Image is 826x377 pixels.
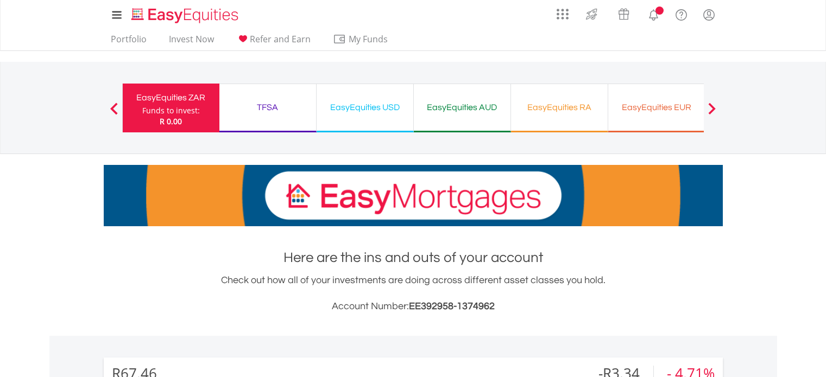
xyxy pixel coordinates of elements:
[104,248,723,267] h1: Here are the ins and outs of your account
[250,33,311,45] span: Refer and Earn
[583,5,601,23] img: thrive-v2.svg
[104,299,723,314] h3: Account Number:
[420,100,504,115] div: EasyEquities AUD
[409,301,495,311] span: EE392958-1374962
[226,100,310,115] div: TFSA
[127,3,243,24] a: Home page
[695,3,723,27] a: My Profile
[518,100,601,115] div: EasyEquities RA
[640,3,667,24] a: Notifications
[104,165,723,226] img: EasyMortage Promotion Banner
[106,34,151,50] a: Portfolio
[333,32,404,46] span: My Funds
[701,108,723,119] button: Next
[667,3,695,24] a: FAQ's and Support
[165,34,218,50] a: Invest Now
[104,273,723,314] div: Check out how all of your investments are doing across different asset classes you hold.
[129,90,213,105] div: EasyEquities ZAR
[103,108,125,119] button: Previous
[557,8,569,20] img: grid-menu-icon.svg
[615,100,698,115] div: EasyEquities EUR
[129,7,243,24] img: EasyEquities_Logo.png
[550,3,576,20] a: AppsGrid
[160,116,182,126] span: R 0.00
[142,105,200,116] div: Funds to invest:
[232,34,315,50] a: Refer and Earn
[608,3,640,23] a: Vouchers
[615,5,633,23] img: vouchers-v2.svg
[323,100,407,115] div: EasyEquities USD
